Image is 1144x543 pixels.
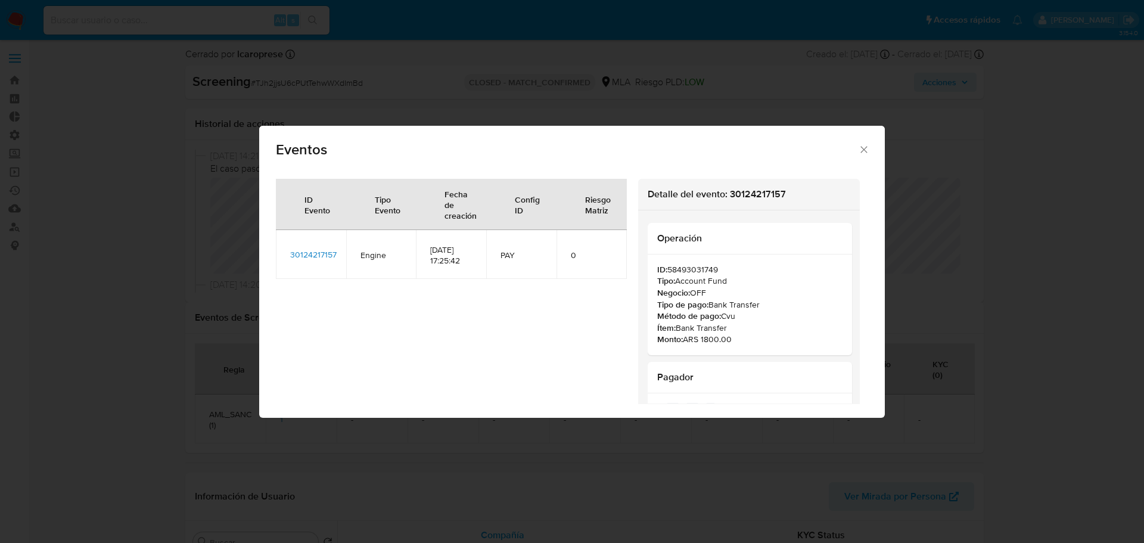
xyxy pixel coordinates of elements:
p: Cvu [657,311,843,322]
div: Fecha de creación [430,179,491,229]
span: PAY [500,250,542,260]
p: Bank Transfer [657,299,843,311]
span: 30124217157 [290,249,337,260]
b: Tipo de pago: [657,299,708,311]
h2: Pagador [657,371,843,383]
span: [DATE] 17:25:42 [430,244,472,266]
div: Config ID [500,185,554,224]
h2: Detalle del evento: 30124217157 [648,188,850,200]
p: ARS 1800.00 [657,334,843,346]
b: Ítem: [657,322,676,334]
div: ID Evento [290,185,344,224]
div: Riesgo Matriz [571,185,625,224]
button: Cerrar [858,144,869,154]
b: Monto: [657,334,683,346]
b: Negocio: [657,287,690,299]
div: Tipo Evento [360,185,415,224]
b: Tipo: [657,275,675,287]
span: Eventos [276,142,858,157]
p: Bank Transfer [657,322,843,334]
p: OFF [657,287,843,299]
p: 58493031749 [657,264,843,276]
h2: Operación [657,232,843,244]
p: Account Fund [657,275,843,287]
span: 0 [571,250,613,260]
span: Engine [360,250,402,260]
b: Método de pago: [657,311,721,322]
b: ID: [657,264,667,276]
